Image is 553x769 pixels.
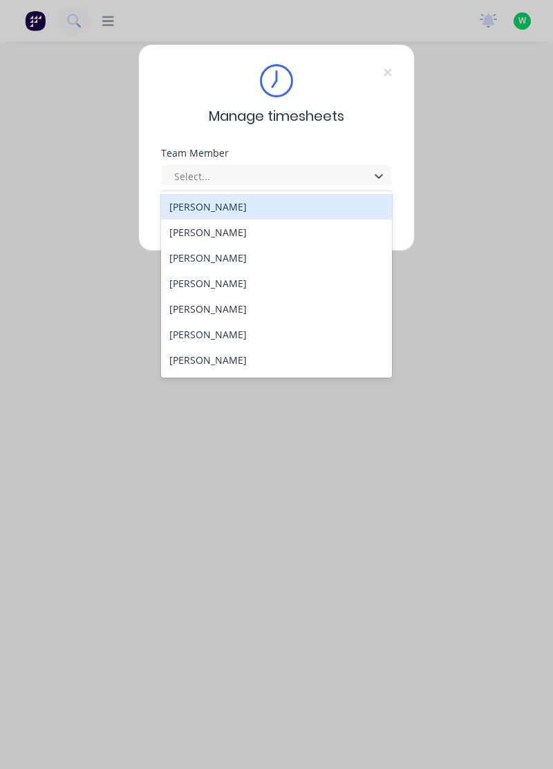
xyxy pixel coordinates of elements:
span: Manage timesheets [209,106,344,126]
div: Team Member [161,148,392,158]
div: [PERSON_NAME] [161,271,393,296]
div: [PERSON_NAME] [161,322,393,347]
div: [PERSON_NAME] [161,220,393,245]
div: [PERSON_NAME] [161,245,393,271]
div: [PERSON_NAME] [161,373,393,398]
div: [PERSON_NAME] [161,296,393,322]
div: [PERSON_NAME] [161,194,393,220]
div: [PERSON_NAME] [161,347,393,373]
